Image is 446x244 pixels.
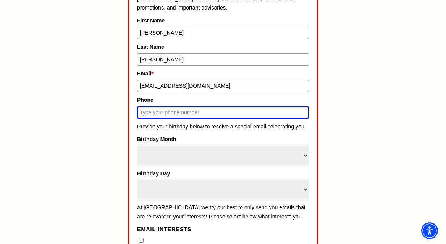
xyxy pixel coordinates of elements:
[137,225,309,234] legend: Email Interests
[137,80,309,92] input: Type your email
[137,203,309,221] p: At [GEOGRAPHIC_DATA] we try our best to only send you emails that are relevant to your interests!...
[137,169,309,178] label: Birthday Day
[137,43,309,51] label: Last Name
[137,106,309,119] input: Type your phone number
[137,135,309,143] label: Birthday Month
[137,16,309,25] label: First Name
[137,27,309,39] input: Type your first name
[137,69,309,78] label: Email
[137,96,309,104] label: Phone
[137,122,309,132] p: Provide your birthday below to receive a special email celebrating you!
[421,222,438,239] div: Accessibility Menu
[137,53,309,66] input: Type your last name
